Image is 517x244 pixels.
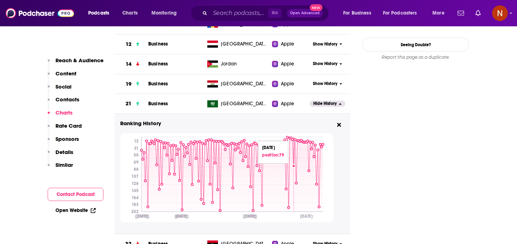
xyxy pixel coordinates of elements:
a: Show notifications dropdown [473,7,484,19]
p: Contacts [55,96,79,103]
span: Saudi Arabia [221,100,267,107]
h3: 12 [126,40,132,48]
button: Open AdvancedNew [287,9,323,17]
tspan: [DATE] [137,214,149,219]
span: Monitoring [151,8,177,18]
button: Rate Card [48,122,82,136]
a: Charts [118,7,142,19]
a: 14 [114,54,148,74]
tspan: 202 [131,209,139,214]
span: Hide History [313,101,337,107]
tspan: [DATE] [176,214,188,219]
button: Contact Podcast [48,188,103,201]
tspan: 107 [131,174,139,179]
tspan: [DATE] [300,214,313,219]
tspan: 50 [134,153,139,158]
img: Podchaser - Follow, Share and Rate Podcasts [6,6,74,20]
span: Podcasts [88,8,109,18]
tspan: 126 [132,181,139,186]
a: Business [148,41,168,47]
button: Details [48,149,73,162]
a: [GEOGRAPHIC_DATA] [204,41,272,48]
p: Similar [55,161,73,168]
button: Content [48,70,76,83]
tspan: 88 [134,167,139,172]
span: Open Advanced [290,11,320,15]
span: More [432,8,444,18]
h3: 14 [126,60,132,68]
span: Charts [122,8,138,18]
button: Reach & Audience [48,57,103,70]
a: 12 [114,35,148,54]
a: Business [148,61,168,67]
tspan: [DATE] [135,214,148,219]
input: Search podcasts, credits, & more... [210,7,268,19]
a: Apple [272,41,309,48]
button: open menu [427,7,453,19]
button: Show profile menu [492,5,508,21]
div: Report this page as a duplicate. [362,54,469,60]
span: Show History [313,41,337,47]
button: Show History [310,41,345,47]
span: Show History [313,61,337,67]
a: Apple [272,80,309,87]
span: For Podcasters [383,8,417,18]
a: Seeing Double? [362,38,469,52]
p: Sponsors [55,136,79,142]
span: ⌘ K [268,9,281,18]
tspan: 69 [134,160,139,165]
tspan: [DATE] [244,214,257,219]
button: open menu [338,7,380,19]
button: Social [48,83,71,96]
a: Apple [272,100,309,107]
button: open menu [146,7,186,19]
p: Reach & Audience [55,57,103,64]
a: 19 [114,74,148,94]
tspan: [DATE] [243,214,256,219]
p: Details [55,149,73,155]
span: New [310,4,323,11]
a: 21 [114,94,148,113]
tspan: 183 [132,202,139,207]
button: Show History [310,61,345,67]
a: Jordan [204,60,272,68]
span: Show History [313,81,337,87]
tspan: 145 [132,188,139,193]
span: Apple [281,41,294,48]
span: Apple [281,80,294,87]
a: Show notifications dropdown [455,7,467,19]
button: Similar [48,161,73,175]
tspan: 31 [134,146,139,151]
span: Jordan [221,60,237,68]
div: Search podcasts, credits, & more... [197,5,336,21]
span: Apple [281,60,294,68]
p: Content [55,70,76,77]
p: Rate Card [55,122,82,129]
a: Apple [272,60,309,68]
span: Yemen [221,41,267,48]
h3: 21 [126,100,132,108]
span: Apple [281,100,294,107]
span: For Business [343,8,371,18]
tspan: 164 [132,195,139,200]
tspan: 12 [134,139,139,144]
p: Charts [55,109,73,116]
p: Social [55,83,71,90]
button: Hide History [310,101,345,107]
span: Logged in as AdelNBM [492,5,508,21]
a: [GEOGRAPHIC_DATA] [204,100,272,107]
a: Business [148,101,168,107]
h3: 19 [126,80,132,88]
button: Show History [310,81,345,87]
button: Charts [48,109,73,122]
span: Iraq [221,80,267,87]
button: open menu [83,7,118,19]
button: Sponsors [48,136,79,149]
tspan: [DATE] [175,214,187,219]
a: [GEOGRAPHIC_DATA] [204,80,272,87]
button: open menu [378,7,427,19]
a: Open Website [55,207,96,213]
